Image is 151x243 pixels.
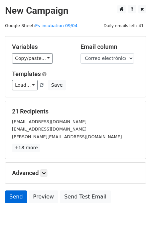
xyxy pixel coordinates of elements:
[12,80,38,90] a: Load...
[12,108,139,115] h5: 21 Recipients
[12,43,70,51] h5: Variables
[118,211,151,243] iframe: Chat Widget
[12,70,41,77] a: Templates
[5,23,78,28] small: Google Sheet:
[81,43,139,51] h5: Email column
[29,190,58,203] a: Preview
[12,134,122,139] small: [PERSON_NAME][EMAIL_ADDRESS][DOMAIN_NAME]
[12,119,87,124] small: [EMAIL_ADDRESS][DOMAIN_NAME]
[101,22,146,29] span: Daily emails left: 41
[12,127,87,132] small: [EMAIL_ADDRESS][DOMAIN_NAME]
[101,23,146,28] a: Daily emails left: 41
[12,144,40,152] a: +18 more
[5,190,27,203] a: Send
[48,80,65,90] button: Save
[12,53,53,64] a: Copy/paste...
[118,211,151,243] div: Widget de chat
[5,5,146,16] h2: New Campaign
[12,169,139,177] h5: Advanced
[60,190,111,203] a: Send Test Email
[35,23,78,28] a: Es incubation 09/04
